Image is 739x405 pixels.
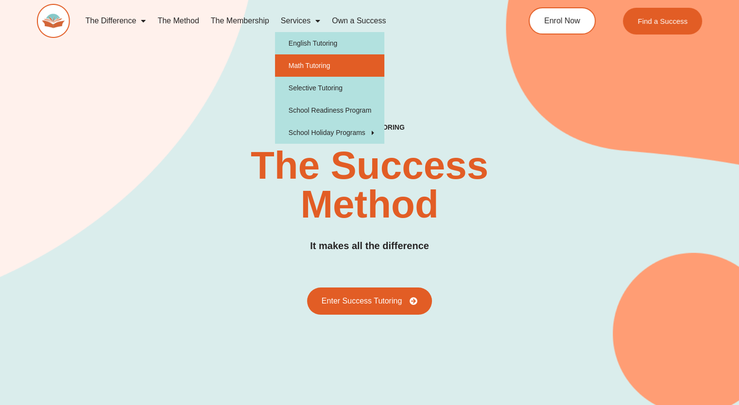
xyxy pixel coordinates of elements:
[80,10,152,32] a: The Difference
[271,123,468,132] h4: SUCCESS TUTORING​
[544,17,580,25] span: Enrol Now
[637,17,687,25] span: Find a Success
[275,32,384,54] a: English Tutoring
[577,296,739,405] iframe: Chat Widget
[275,54,384,77] a: Math Tutoring
[275,32,384,144] ul: Services
[275,77,384,99] a: Selective Tutoring
[623,8,702,34] a: Find a Success
[307,287,432,315] a: Enter Success Tutoring
[152,10,205,32] a: The Method
[275,10,326,32] a: Services
[529,7,596,34] a: Enrol Now
[80,10,491,32] nav: Menu
[310,238,429,253] h3: It makes all the difference
[322,297,402,305] span: Enter Success Tutoring
[275,99,384,121] a: School Readiness Program
[205,10,275,32] a: The Membership
[326,10,392,32] a: Own a Success
[275,121,384,144] a: School Holiday Programs
[219,146,520,224] h2: The Success Method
